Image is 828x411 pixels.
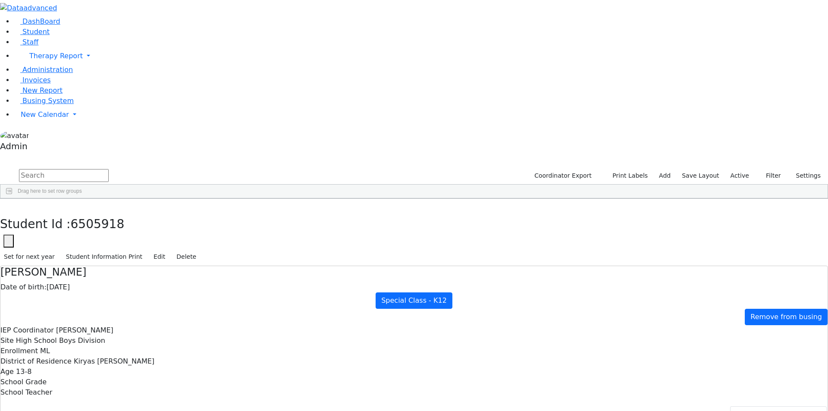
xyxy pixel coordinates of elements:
label: IEP Coordinator [0,325,54,336]
span: 6505918 [71,217,125,231]
a: Therapy Report [14,47,828,65]
span: Staff [22,38,38,46]
a: Invoices [14,76,51,84]
label: School Teacher [0,387,52,398]
a: Administration [14,66,73,74]
span: Kiryas [PERSON_NAME] [74,357,154,365]
button: Delete [172,250,200,264]
h4: [PERSON_NAME] [0,266,828,279]
a: Remove from busing [745,309,828,325]
span: New Calendar [21,110,69,119]
div: [DATE] [0,282,828,292]
button: Edit [150,250,169,264]
a: Staff [14,38,38,46]
span: Administration [22,66,73,74]
span: [PERSON_NAME] [56,326,113,334]
label: Active [727,169,753,182]
span: Invoices [22,76,51,84]
button: Coordinator Export [529,169,596,182]
span: Remove from busing [750,313,822,321]
label: Site [0,336,14,346]
span: ML [40,347,50,355]
a: Student [14,28,50,36]
span: High School Boys Division [16,336,105,345]
span: Student [22,28,50,36]
span: Therapy Report [29,52,83,60]
label: Enrollment [0,346,38,356]
input: Search [19,169,109,182]
a: Busing System [14,97,74,105]
button: Filter [755,169,785,182]
button: Print Labels [602,169,652,182]
span: Drag here to set row groups [18,188,82,194]
button: Settings [785,169,825,182]
label: Age [0,367,14,377]
label: Date of birth: [0,282,47,292]
span: New Report [22,86,63,94]
span: Busing System [22,97,74,105]
a: Special Class - K12 [376,292,452,309]
label: District of Residence [0,356,72,367]
span: DashBoard [22,17,60,25]
span: 13-8 [16,367,31,376]
a: New Report [14,86,63,94]
a: New Calendar [14,106,828,123]
label: School Grade [0,377,47,387]
a: DashBoard [14,17,60,25]
button: Student Information Print [62,250,146,264]
button: Save Layout [678,169,723,182]
a: Add [655,169,674,182]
